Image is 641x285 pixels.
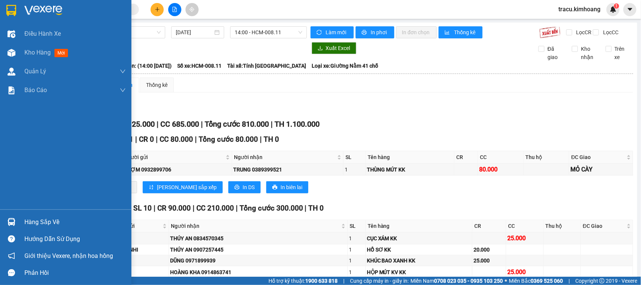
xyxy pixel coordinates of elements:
[505,279,507,282] span: ⚪️
[349,234,364,243] div: 1
[228,181,261,193] button: printerIn DS
[8,49,15,57] img: warehouse-icon
[236,204,238,212] span: |
[111,222,161,230] span: Người gửi
[600,28,620,36] span: Lọc CC
[445,30,451,36] span: bar-chart
[305,278,338,284] strong: 1900 633 818
[24,233,126,245] div: Hướng dẫn sử dụng
[133,204,152,212] span: SL 10
[410,277,503,285] span: Miền Nam
[350,277,409,285] span: Cung cấp máy in - giấy in:
[531,278,563,284] strong: 0369 525 060
[281,183,302,191] span: In biên lai
[349,256,364,265] div: 1
[235,27,302,38] span: 14:00 - HCM-008.11
[157,204,191,212] span: CR 90.000
[170,268,346,276] div: HOÀNG KHA 0914863741
[157,120,158,129] span: |
[195,135,197,144] span: |
[151,3,164,16] button: plus
[8,269,15,276] span: message
[578,45,600,61] span: Kho nhận
[367,256,471,265] div: KHÚC BAO XANH KK
[227,62,306,70] span: Tài xế: Tính [GEOGRAPHIC_DATA]
[367,246,471,254] div: HỒ SƠ KK
[318,45,323,52] span: download
[157,183,217,191] span: [PERSON_NAME] sắp xếp
[8,30,15,38] img: warehouse-icon
[305,204,307,212] span: |
[570,165,632,174] div: MỎ CÀY
[160,120,199,129] span: CC 685.000
[170,256,346,265] div: DŨNG 0971899939
[371,28,388,36] span: In phơi
[544,220,581,232] th: Thu hộ
[349,268,364,276] div: 1
[146,81,167,89] div: Thống kê
[24,67,46,76] span: Quản Lý
[196,204,234,212] span: CC 210.000
[599,278,605,283] span: copyright
[266,181,308,193] button: printerIn biên lai
[367,165,453,174] div: THÙNG MÚT KK
[366,220,472,232] th: Tên hàng
[343,277,344,285] span: |
[54,49,68,57] span: mới
[170,246,346,254] div: THÚY AN 0907257445
[348,220,366,232] th: SL
[193,204,195,212] span: |
[539,26,561,38] img: 9k=
[454,28,477,36] span: Thống kê
[479,165,522,174] div: 80.000
[472,220,507,232] th: CR
[139,135,154,144] span: CR 0
[362,30,368,36] span: printer
[454,151,478,164] th: CR
[396,26,437,38] button: In đơn chọn
[367,234,471,243] div: CỤC XÁM KK
[135,135,137,144] span: |
[155,7,160,12] span: plus
[172,7,177,12] span: file-add
[367,268,471,276] div: HỘP MÚT KV KK
[506,220,543,232] th: CC
[614,3,619,9] sup: 1
[311,26,354,38] button: syncLàm mới
[205,120,269,129] span: Tổng cước 810.000
[117,62,172,70] span: Chuyến: (14:00 [DATE])
[170,234,346,243] div: THÚY AN 0834570345
[154,204,155,212] span: |
[120,87,126,93] span: down
[116,120,155,129] span: CR 125.000
[507,267,542,277] div: 25.000
[143,181,223,193] button: sort-ascending[PERSON_NAME] sắp xếp
[272,185,278,191] span: printer
[312,62,378,70] span: Loại xe: Giường Nằm 41 chỗ
[317,30,323,36] span: sync
[168,3,181,16] button: file-add
[439,26,483,38] button: bar-chartThống kê
[189,7,195,12] span: aim
[509,277,563,285] span: Miền Bắc
[156,135,158,144] span: |
[583,222,625,230] span: ĐC Giao
[569,277,570,285] span: |
[309,204,324,212] span: TH 0
[623,3,636,16] button: caret-down
[326,44,350,52] span: Xuất Excel
[610,6,617,13] img: icon-new-feature
[271,120,273,129] span: |
[110,268,167,276] div: GIANG
[176,28,213,36] input: 14/08/2025
[24,217,126,228] div: Hàng sắp về
[312,42,356,54] button: downloadXuất Excel
[552,5,606,14] span: tracu.kimhoang
[615,3,618,9] span: 1
[177,62,222,70] span: Số xe: HCM-008.11
[8,218,15,226] img: warehouse-icon
[345,165,364,174] div: 1
[264,135,279,144] span: TH 0
[356,26,394,38] button: printerIn phơi
[24,251,113,261] span: Giới thiệu Vexere, nhận hoa hồng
